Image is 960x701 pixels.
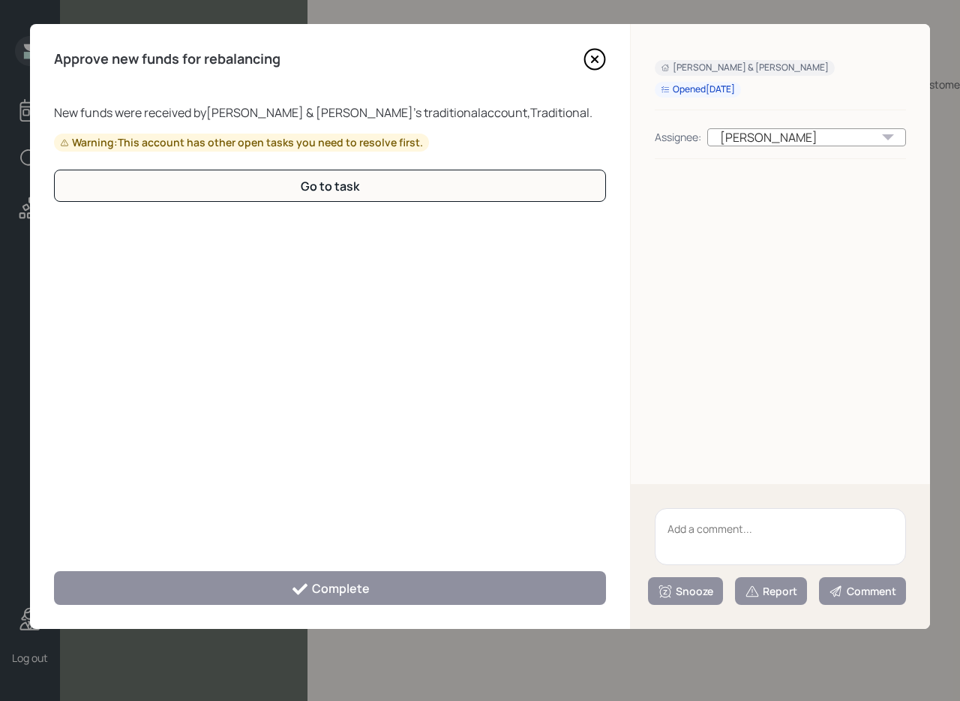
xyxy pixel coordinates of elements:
[745,584,797,599] div: Report
[661,83,735,96] div: Opened [DATE]
[655,129,701,145] div: Assignee:
[291,580,370,598] div: Complete
[60,135,423,150] div: Warning: This account has other open tasks you need to resolve first.
[54,571,606,605] button: Complete
[819,577,906,605] button: Comment
[54,51,280,68] h4: Approve new funds for rebalancing
[661,62,829,74] div: [PERSON_NAME] & [PERSON_NAME]
[707,128,906,146] div: [PERSON_NAME]
[648,577,723,605] button: Snooze
[658,584,713,599] div: Snooze
[829,584,896,599] div: Comment
[54,104,606,122] div: New funds were received by [PERSON_NAME] & [PERSON_NAME] 's traditional account, Traditional .
[54,170,606,202] button: Go to task
[301,178,359,194] div: Go to task
[735,577,807,605] button: Report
